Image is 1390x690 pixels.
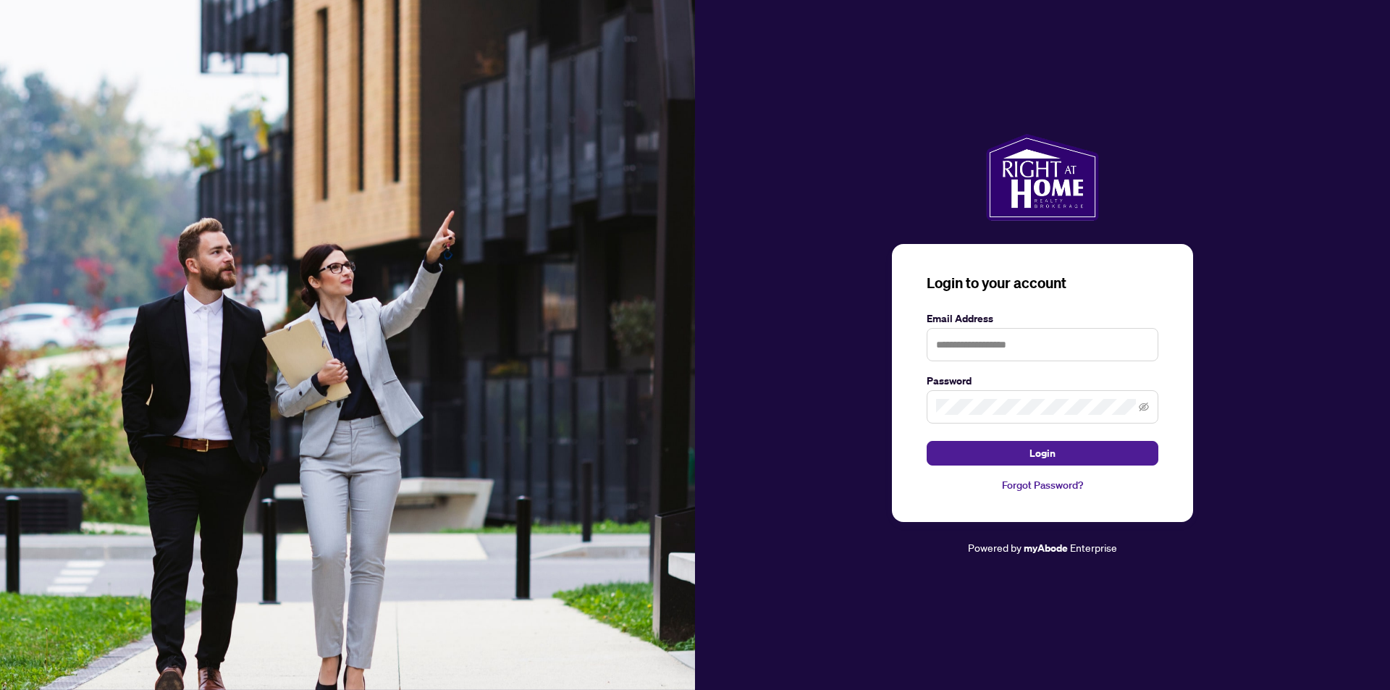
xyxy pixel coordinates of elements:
h3: Login to your account [927,273,1158,293]
span: Powered by [968,541,1022,554]
a: myAbode [1024,540,1068,556]
label: Password [927,373,1158,389]
span: Login [1029,442,1056,465]
button: Login [927,441,1158,466]
span: eye-invisible [1139,402,1149,412]
span: Enterprise [1070,541,1117,554]
a: Forgot Password? [927,477,1158,493]
img: ma-logo [986,134,1098,221]
label: Email Address [927,311,1158,327]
